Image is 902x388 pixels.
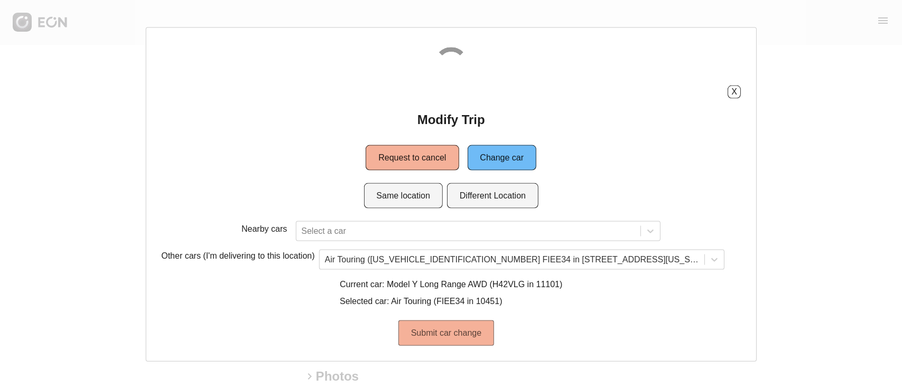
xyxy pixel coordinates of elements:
[417,111,485,128] h2: Modify Trip
[364,183,442,208] button: Same location
[398,320,494,345] button: Submit car change
[340,278,562,290] p: Current car: Model Y Long Range AWD (H42VLG in 11101)
[366,145,459,170] button: Request to cancel
[467,145,536,170] button: Change car
[241,222,287,235] p: Nearby cars
[161,249,314,265] p: Other cars (I'm delivering to this location)
[447,183,538,208] button: Different Location
[340,295,562,307] p: Selected car: Air Touring (FIEE34 in 10451)
[728,85,741,98] button: X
